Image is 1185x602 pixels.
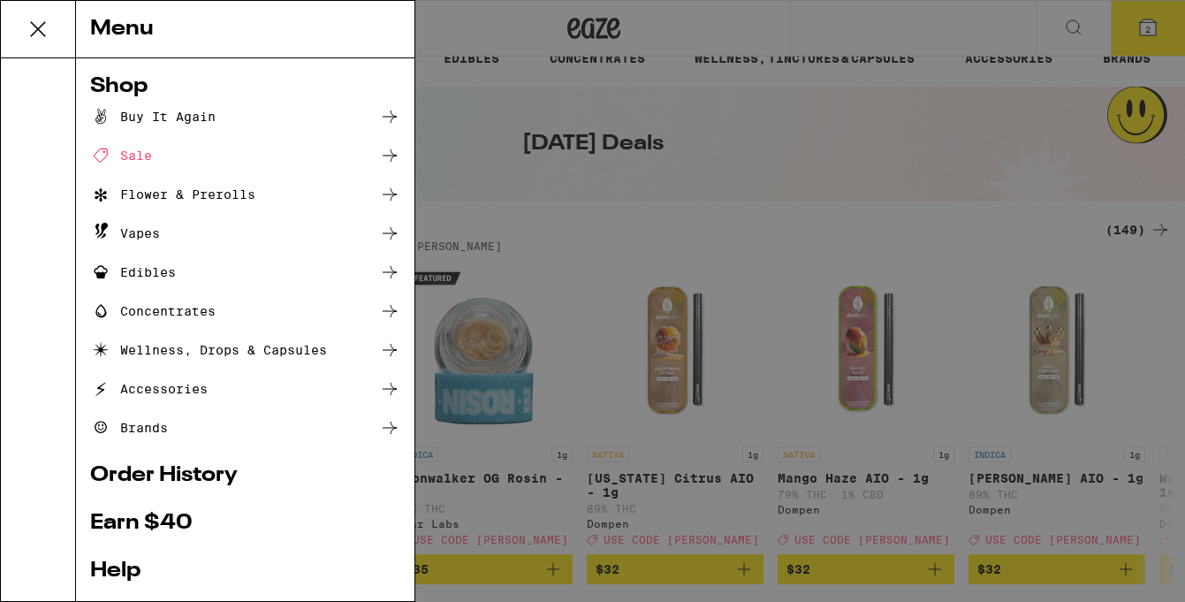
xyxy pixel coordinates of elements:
[90,378,400,400] a: Accessories
[90,417,400,438] a: Brands
[90,223,400,244] a: Vapes
[90,262,176,283] div: Edibles
[90,106,400,127] a: Buy It Again
[90,223,160,244] div: Vapes
[90,301,400,322] a: Concentrates
[90,184,255,205] div: Flower & Prerolls
[90,145,400,166] a: Sale
[90,145,152,166] div: Sale
[90,106,216,127] div: Buy It Again
[90,184,400,205] a: Flower & Prerolls
[90,339,327,361] div: Wellness, Drops & Capsules
[90,76,400,97] a: Shop
[76,1,414,58] div: Menu
[90,339,400,361] a: Wellness, Drops & Capsules
[90,378,208,400] div: Accessories
[90,560,400,582] a: Help
[90,301,216,322] div: Concentrates
[90,513,400,534] a: Earn $ 40
[90,262,400,283] a: Edibles
[90,465,400,486] a: Order History
[90,417,168,438] div: Brands
[11,12,127,27] span: Hi. Need any help?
